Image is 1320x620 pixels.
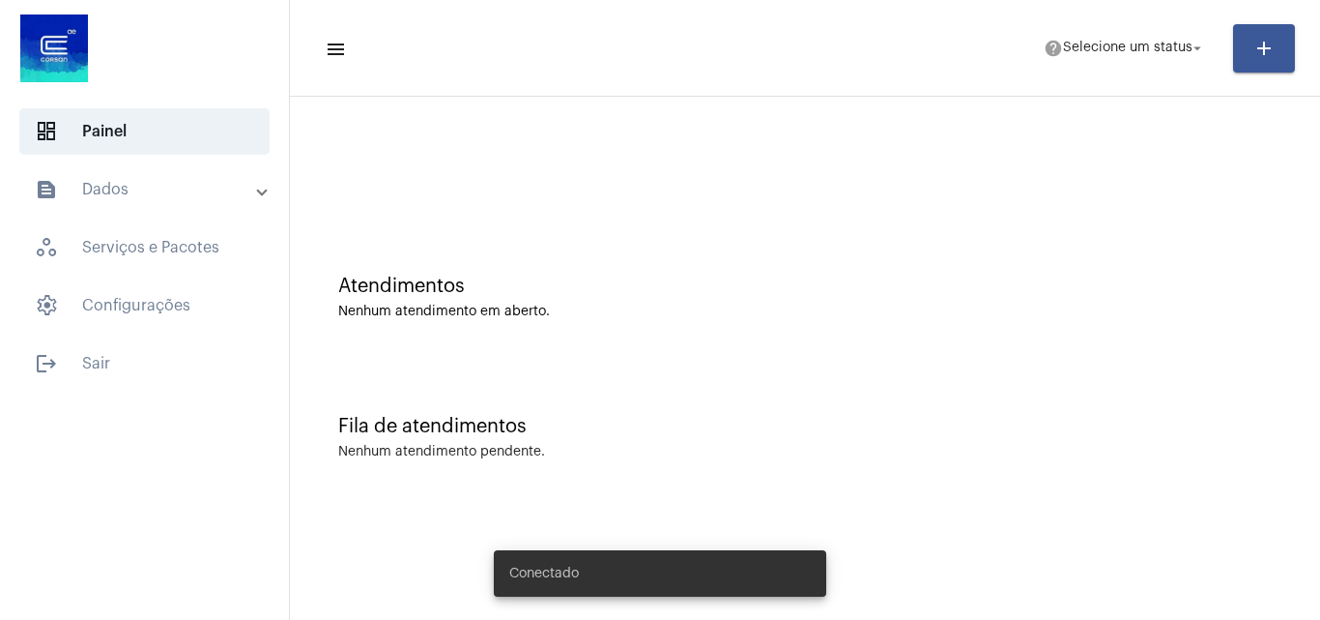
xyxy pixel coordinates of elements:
span: sidenav icon [35,294,58,317]
mat-icon: sidenav icon [325,38,344,61]
button: Selecione um status [1032,29,1218,68]
mat-icon: arrow_drop_down [1189,40,1206,57]
mat-icon: help [1044,39,1063,58]
span: Serviços e Pacotes [19,224,270,271]
mat-icon: add [1252,37,1276,60]
span: Conectado [509,564,579,583]
div: Atendimentos [338,276,1272,297]
mat-panel-title: Dados [35,178,258,201]
mat-icon: sidenav icon [35,352,58,375]
span: Configurações [19,282,270,329]
div: Nenhum atendimento em aberto. [338,305,1272,319]
span: Painel [19,108,270,155]
div: Nenhum atendimento pendente. [338,445,545,459]
div: Fila de atendimentos [338,416,1272,437]
mat-expansion-panel-header: sidenav iconDados [12,166,289,213]
span: Sair [19,340,270,387]
span: Selecione um status [1063,42,1192,55]
img: d4669ae0-8c07-2337-4f67-34b0df7f5ae4.jpeg [15,10,93,87]
span: sidenav icon [35,236,58,259]
span: sidenav icon [35,120,58,143]
mat-icon: sidenav icon [35,178,58,201]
